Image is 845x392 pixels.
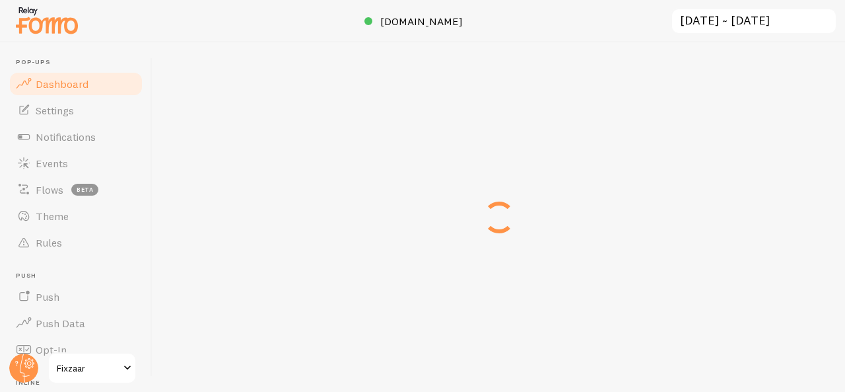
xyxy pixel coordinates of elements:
span: beta [71,184,98,196]
span: Settings [36,104,74,117]
span: Pop-ups [16,58,144,67]
img: fomo-relay-logo-orange.svg [14,3,80,37]
a: Push [8,284,144,310]
a: Flows beta [8,176,144,203]
a: Push Data [8,310,144,336]
a: Rules [8,229,144,256]
a: Notifications [8,124,144,150]
a: Dashboard [8,71,144,97]
span: Dashboard [36,77,88,91]
a: Theme [8,203,144,229]
a: Opt-In [8,336,144,363]
a: Events [8,150,144,176]
span: Notifications [36,130,96,143]
a: Settings [8,97,144,124]
span: Push Data [36,317,85,330]
span: Opt-In [36,343,67,356]
span: Rules [36,236,62,249]
span: Push [16,272,144,280]
span: Fixzaar [57,360,119,376]
a: Fixzaar [48,352,137,384]
span: Flows [36,183,63,196]
span: Events [36,157,68,170]
span: Theme [36,210,69,223]
span: Push [36,290,59,303]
